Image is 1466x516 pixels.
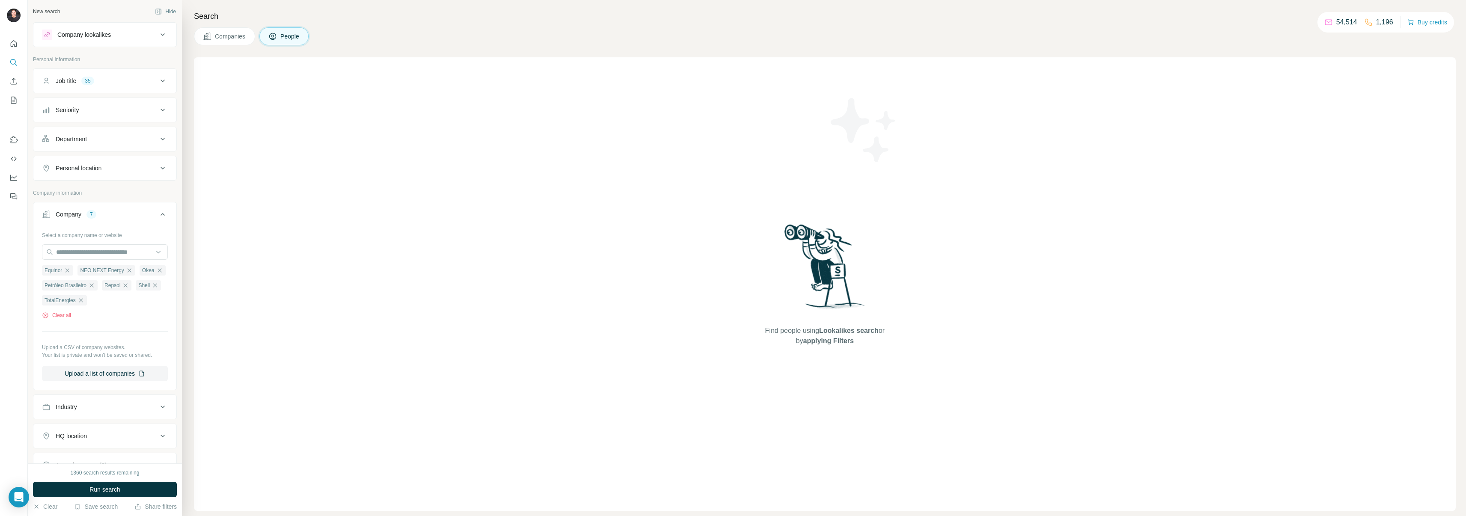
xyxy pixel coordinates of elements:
[138,282,150,289] span: Shell
[33,71,176,91] button: Job title35
[7,36,21,51] button: Quick start
[803,337,854,344] span: applying Filters
[33,56,177,63] p: Personal information
[81,77,94,85] div: 35
[756,326,893,346] span: Find people using or by
[280,32,300,41] span: People
[74,502,118,511] button: Save search
[33,455,176,475] button: Annual revenue ($)
[56,461,107,469] div: Annual revenue ($)
[33,24,176,45] button: Company lookalikes
[194,10,1456,22] h4: Search
[80,267,124,274] span: NEO NEXT Energy
[45,267,62,274] span: Equinor
[71,469,140,477] div: 1360 search results remaining
[7,170,21,185] button: Dashboard
[33,8,60,15] div: New search
[56,135,87,143] div: Department
[7,55,21,70] button: Search
[42,366,168,381] button: Upload a list of companies
[42,311,71,319] button: Clear all
[56,210,81,219] div: Company
[7,189,21,204] button: Feedback
[33,397,176,417] button: Industry
[45,282,86,289] span: Petróleo Brasileiro
[56,164,101,172] div: Personal location
[142,267,155,274] span: Okea
[56,403,77,411] div: Industry
[9,487,29,507] div: Open Intercom Messenger
[45,297,76,304] span: TotalEnergies
[7,151,21,166] button: Use Surfe API
[42,228,168,239] div: Select a company name or website
[134,502,177,511] button: Share filters
[33,158,176,178] button: Personal location
[57,30,111,39] div: Company lookalikes
[33,189,177,197] p: Company information
[33,426,176,446] button: HQ location
[86,211,96,218] div: 7
[42,351,168,359] p: Your list is private and won't be saved or shared.
[33,204,176,228] button: Company7
[215,32,246,41] span: Companies
[33,100,176,120] button: Seniority
[7,92,21,108] button: My lists
[7,9,21,22] img: Avatar
[825,92,902,169] img: Surfe Illustration - Stars
[149,5,182,18] button: Hide
[56,106,79,114] div: Seniority
[42,344,168,351] p: Upload a CSV of company websites.
[33,502,57,511] button: Clear
[56,432,87,440] div: HQ location
[33,482,177,497] button: Run search
[7,74,21,89] button: Enrich CSV
[1336,17,1357,27] p: 54,514
[89,485,120,494] span: Run search
[33,129,176,149] button: Department
[819,327,879,334] span: Lookalikes search
[104,282,120,289] span: Repsol
[1376,17,1393,27] p: 1,196
[56,77,76,85] div: Job title
[1407,16,1447,28] button: Buy credits
[781,222,870,317] img: Surfe Illustration - Woman searching with binoculars
[7,132,21,148] button: Use Surfe on LinkedIn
